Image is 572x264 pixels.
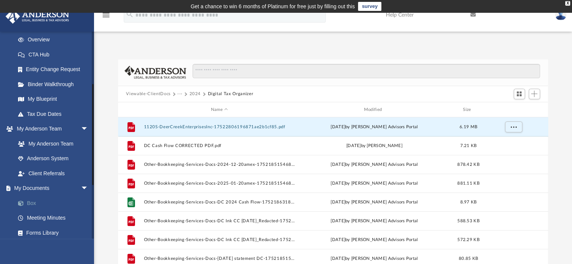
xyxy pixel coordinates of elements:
a: Tax Due Dates [11,106,100,121]
a: Forms Library [11,225,96,240]
div: close [565,1,570,6]
button: More options [505,121,522,133]
button: Other-Bookkeeping-Services-Docs-2025-01-20amex-175218515468703942a6180.pdf [144,181,295,186]
i: search [126,10,134,18]
button: Other-Bookkeeping-Services-Docs-DC Ink CC [DATE]_Redacted-175227018568718569ac450.pdf [144,218,295,223]
a: Box [11,196,100,211]
a: My Documentsarrow_drop_down [5,181,100,196]
a: Overview [11,32,100,47]
input: Search files and folders [193,64,540,78]
button: Other-Bookkeeping-Services-Docs-DC 2024 Cash Flow-175218631868703dcec3542.xlsx [144,200,295,205]
div: [DATE] by [PERSON_NAME] Advisors Portal [299,218,450,225]
button: DC Cash Flow CORRECTED PDF.pdf [144,143,295,148]
span: arrow_drop_down [81,121,96,137]
div: id [487,106,539,113]
span: 572.29 KB [457,238,479,242]
button: Other-Bookkeeping-Services-Docs-2024-12-20amex-17521851546870394291ee8.pdf [144,162,295,167]
a: Anderson System [11,151,96,166]
a: CTA Hub [11,47,100,62]
button: Add [529,89,540,99]
div: [DATE] by [PERSON_NAME] Advisors Portal [299,180,450,187]
button: Other-Bookkeeping-Services-Docs-[DATE] statement DC-17521851516870393fe79c2.pdf [144,256,295,261]
a: Meeting Minutes [11,211,100,226]
span: arrow_drop_down [81,181,96,196]
div: [DATE] by [PERSON_NAME] [299,143,450,149]
a: Binder Walkthrough [11,77,100,92]
div: [DATE] by [PERSON_NAME] Advisors Portal [299,199,450,206]
span: 80.85 KB [458,256,478,261]
div: Get a chance to win 6 months of Platinum for free just by filling out this [191,2,355,11]
span: 7.21 KB [460,144,476,148]
div: Modified [298,106,450,113]
div: Name [143,106,295,113]
button: ··· [178,91,182,97]
i: menu [102,11,111,20]
span: 878.42 KB [457,162,479,167]
span: 881.11 KB [457,181,479,185]
button: Switch to Grid View [514,89,525,99]
button: 2024 [189,91,201,97]
button: Viewable-ClientDocs [126,91,170,97]
span: 6.19 MB [460,125,477,129]
a: Entity Change Request [11,62,100,77]
a: survey [358,2,381,11]
span: 588.53 KB [457,219,479,223]
a: My Anderson Teamarrow_drop_down [5,121,96,137]
img: User Pic [555,9,566,20]
a: My Blueprint [11,92,96,107]
div: [DATE] by [PERSON_NAME] Advisors Portal [299,255,450,262]
div: [DATE] by [PERSON_NAME] Advisors Portal [299,161,450,168]
div: Size [453,106,483,113]
div: id [121,106,140,113]
img: Anderson Advisors Platinum Portal [3,9,71,24]
a: My Anderson Team [11,136,92,151]
button: Other-Bookkeeping-Services-Docs-DC Ink CC [DATE]_Redacted-175227018568718569bf9d3.pdf [144,237,295,242]
span: 8.97 KB [460,200,476,204]
a: Client Referrals [11,166,96,181]
div: [DATE] by [PERSON_NAME] Advisors Portal [299,124,450,130]
a: menu [102,14,111,20]
button: 1120S-DeerCreekEnterprisesInc-17522806196871ae2b1cf85.pdf [144,124,295,129]
div: [DATE] by [PERSON_NAME] Advisors Portal [299,237,450,243]
button: Digital Tax Organizer [208,91,253,97]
